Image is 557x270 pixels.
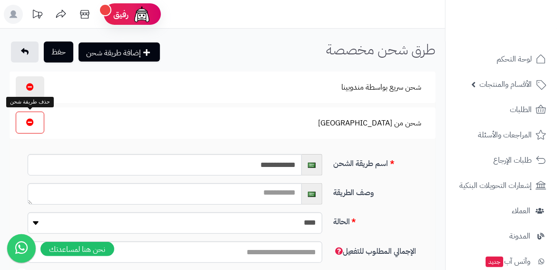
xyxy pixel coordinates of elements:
[310,112,429,134] button: شحن من [GEOGRAPHIC_DATA]
[329,212,432,228] label: الحالة
[44,42,73,62] button: حفظ
[333,246,417,257] span: الإجمالي المطلوب للتفعيل
[333,76,429,98] button: شحن سريع بواسطة مندوبينا
[497,52,532,66] span: لوحة التحكم
[478,128,532,142] span: المراجعات والأسئلة
[451,225,551,248] a: المدونة
[329,183,432,198] label: وصف الطريقة
[25,5,49,26] a: تحديثات المنصة
[451,98,551,121] a: الطلبات
[486,257,503,267] span: جديد
[6,97,54,107] div: حذف طريقة شحن
[308,163,316,168] img: العربية
[451,149,551,172] a: طلبات الإرجاع
[451,48,551,71] a: لوحة التحكم
[509,229,530,243] span: المدونة
[451,199,551,222] a: العملاء
[493,154,532,167] span: طلبات الإرجاع
[451,174,551,197] a: إشعارات التحويلات البنكية
[510,103,532,116] span: الطلبات
[512,204,530,218] span: العملاء
[479,78,532,91] span: الأقسام والمنتجات
[132,5,151,24] img: ai-face.png
[485,255,530,268] span: وآتس آب
[326,42,436,57] h1: طرق شحن مخصصة
[308,192,316,197] img: العربية
[459,179,532,192] span: إشعارات التحويلات البنكية
[79,42,160,62] button: إضافة طريقة شحن
[113,9,129,20] span: رفيق
[451,124,551,146] a: المراجعات والأسئلة
[329,154,432,169] label: اسم طريقة الشحن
